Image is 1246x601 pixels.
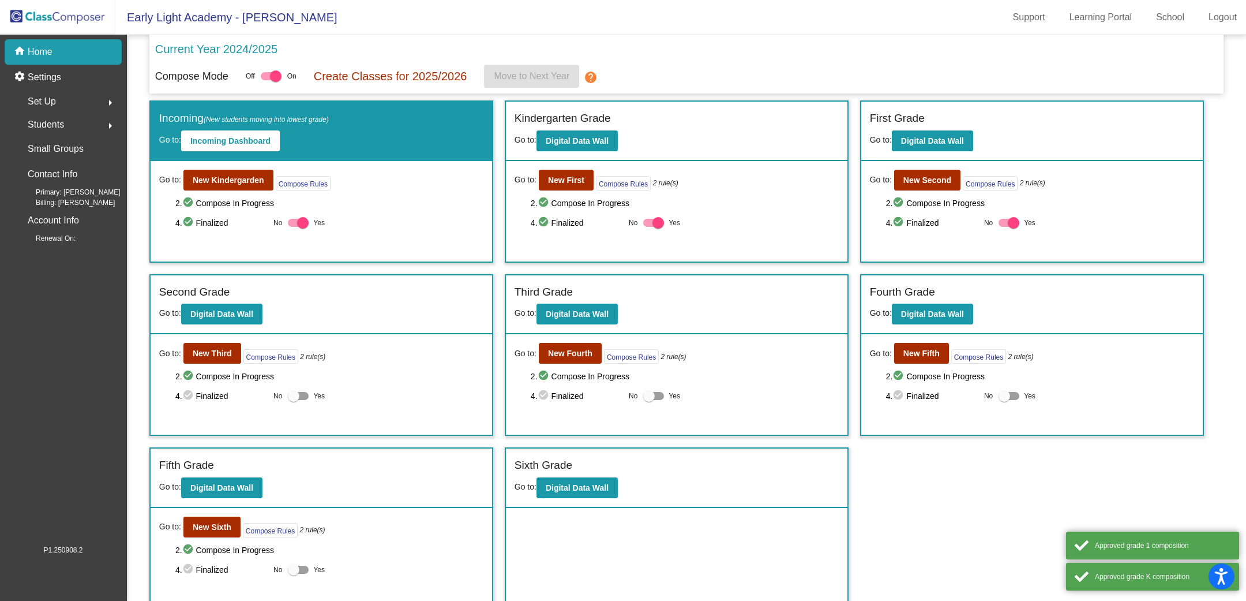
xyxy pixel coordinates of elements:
span: Primary: [PERSON_NAME] [17,187,121,197]
button: New Fourth [539,343,602,364]
b: New Third [193,349,232,358]
span: No [629,218,637,228]
i: 2 rule(s) [300,352,325,362]
span: Go to: [159,308,181,318]
p: Compose Mode [155,69,228,84]
mat-icon: arrow_right [103,96,117,110]
span: Yes [669,389,680,403]
span: Yes [313,563,325,577]
span: 2. Compose In Progress [531,369,839,383]
label: First Grade [870,110,925,127]
button: Compose Rules [596,176,651,191]
a: School [1147,8,1194,27]
mat-icon: check_circle [182,563,196,577]
span: 2. Compose In Progress [886,196,1194,210]
mat-icon: check_circle [182,216,196,230]
b: Incoming Dashboard [190,136,271,145]
mat-icon: check_circle [538,216,551,230]
i: 2 rule(s) [1020,178,1045,188]
b: New First [548,176,584,185]
span: 2. Compose In Progress [175,196,483,210]
b: Digital Data Wall [190,309,253,319]
button: Compose Rules [243,349,298,364]
span: Yes [313,389,325,403]
button: New Second [894,170,960,191]
span: No [273,565,282,575]
span: No [273,218,282,228]
button: Compose Rules [963,176,1018,191]
span: 4. Finalized [175,389,268,403]
mat-icon: check_circle [182,389,196,403]
span: Go to: [870,348,892,360]
mat-icon: check_circle [892,216,906,230]
mat-icon: check_circle [538,196,551,210]
span: Yes [1024,389,1035,403]
b: New Kindergarden [193,176,264,185]
span: Yes [313,216,325,230]
button: New Kindergarden [183,170,273,191]
span: 4. Finalized [175,216,268,230]
span: No [273,391,282,401]
mat-icon: check_circle [892,389,906,403]
button: Digital Data Wall [181,477,262,498]
button: New Fifth [894,343,949,364]
span: Go to: [870,174,892,186]
mat-icon: check_circle [182,196,196,210]
b: New Sixth [193,522,231,532]
label: Third Grade [515,284,573,301]
a: Learning Portal [1060,8,1142,27]
mat-icon: settings [14,70,28,84]
span: On [287,71,297,81]
span: Move to Next Year [494,71,570,81]
mat-icon: check_circle [182,369,196,383]
span: 2. Compose In Progress [175,369,483,383]
span: 4. Finalized [175,563,268,577]
b: New Fifth [903,349,940,358]
p: Account Info [28,212,79,229]
i: 2 rule(s) [661,352,686,362]
button: Compose Rules [276,176,331,191]
b: Digital Data Wall [546,136,609,145]
span: 4. Finalized [886,216,978,230]
span: Billing: [PERSON_NAME] [17,197,115,208]
p: Create Classes for 2025/2026 [314,68,467,85]
button: Digital Data Wall [181,304,262,324]
span: Set Up [28,94,56,110]
i: 2 rule(s) [1008,352,1034,362]
mat-icon: check_circle [538,369,551,383]
b: Digital Data Wall [546,309,609,319]
button: Move to Next Year [484,65,579,88]
b: Digital Data Wall [901,136,964,145]
button: Compose Rules [243,523,298,537]
label: Second Grade [159,284,230,301]
p: Small Groups [28,141,84,157]
span: Go to: [159,482,181,491]
mat-icon: help [584,70,598,84]
button: New Sixth [183,517,241,537]
div: Approved grade 1 composition [1095,540,1230,551]
label: Fifth Grade [159,457,214,474]
p: Contact Info [28,166,77,182]
span: Renewal On: [17,233,76,244]
p: Settings [28,70,61,84]
span: Students [28,117,64,133]
span: No [629,391,637,401]
span: Yes [1024,216,1035,230]
b: Digital Data Wall [901,309,964,319]
span: Go to: [159,521,181,533]
button: Digital Data Wall [892,130,973,151]
label: Sixth Grade [515,457,572,474]
span: Off [246,71,255,81]
i: 2 rule(s) [653,178,678,188]
button: Compose Rules [951,349,1006,364]
span: Go to: [870,308,892,318]
mat-icon: home [14,45,28,59]
span: 2. Compose In Progress [531,196,839,210]
span: Early Light Academy - [PERSON_NAME] [115,8,337,27]
span: 2. Compose In Progress [175,543,483,557]
span: No [984,391,993,401]
a: Logout [1199,8,1246,27]
b: New Fourth [548,349,592,358]
b: New Second [903,176,951,185]
p: Home [28,45,52,59]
